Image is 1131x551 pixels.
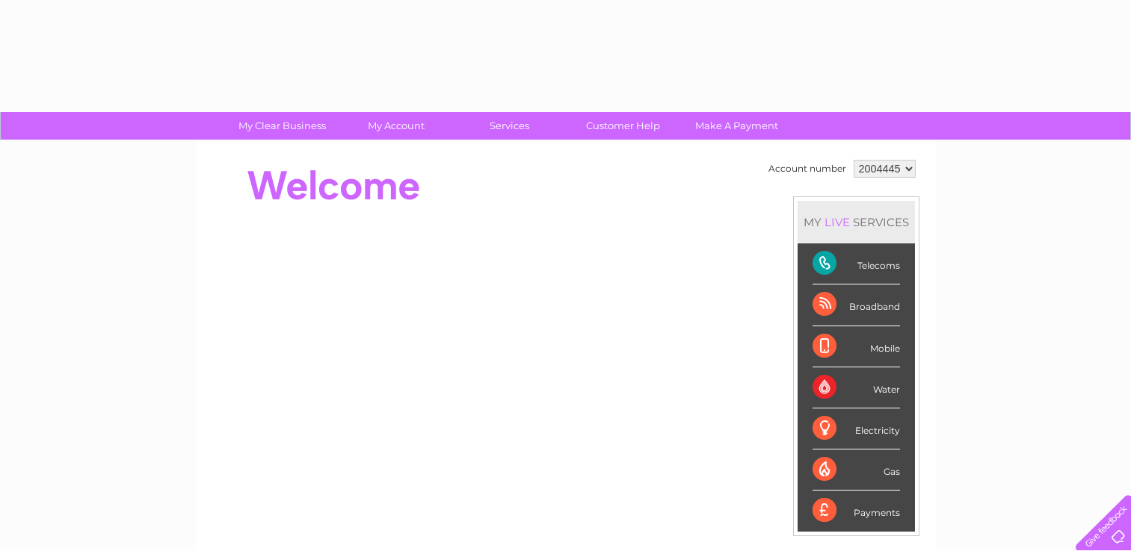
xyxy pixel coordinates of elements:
[813,491,900,531] div: Payments
[798,201,915,243] div: MY SERVICES
[813,284,900,326] div: Broadband
[813,449,900,491] div: Gas
[765,156,850,181] td: Account number
[813,408,900,449] div: Electricity
[675,112,798,140] a: Make A Payment
[221,112,344,140] a: My Clear Business
[813,243,900,284] div: Telecoms
[561,112,685,140] a: Customer Help
[822,215,853,229] div: LIVE
[448,112,571,140] a: Services
[813,326,900,367] div: Mobile
[813,367,900,408] div: Water
[334,112,457,140] a: My Account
